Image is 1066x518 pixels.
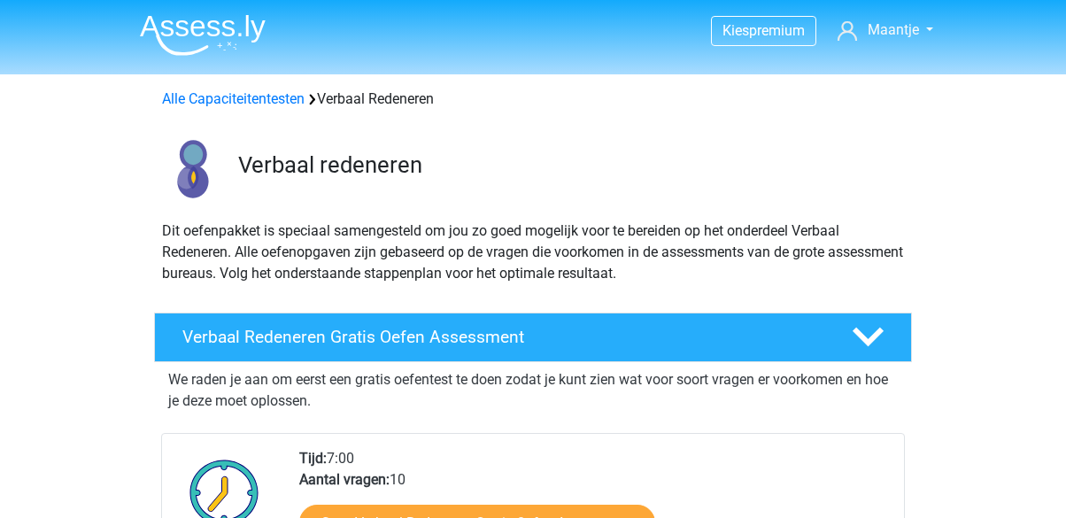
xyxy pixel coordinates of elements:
[299,450,327,467] b: Tijd:
[147,313,919,362] a: Verbaal Redeneren Gratis Oefen Assessment
[868,21,919,38] span: Maantje
[168,369,898,412] p: We raden je aan om eerst een gratis oefentest te doen zodat je kunt zien wat voor soort vragen er...
[162,90,305,107] a: Alle Capaciteitentesten
[299,471,390,488] b: Aantal vragen:
[155,89,911,110] div: Verbaal Redeneren
[830,19,940,41] a: Maantje
[155,131,230,206] img: verbaal redeneren
[238,151,898,179] h3: Verbaal redeneren
[182,327,823,347] h4: Verbaal Redeneren Gratis Oefen Assessment
[749,22,805,39] span: premium
[722,22,749,39] span: Kies
[140,14,266,56] img: Assessly
[162,220,904,284] p: Dit oefenpakket is speciaal samengesteld om jou zo goed mogelijk voor te bereiden op het onderdee...
[712,19,815,43] a: Kiespremium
